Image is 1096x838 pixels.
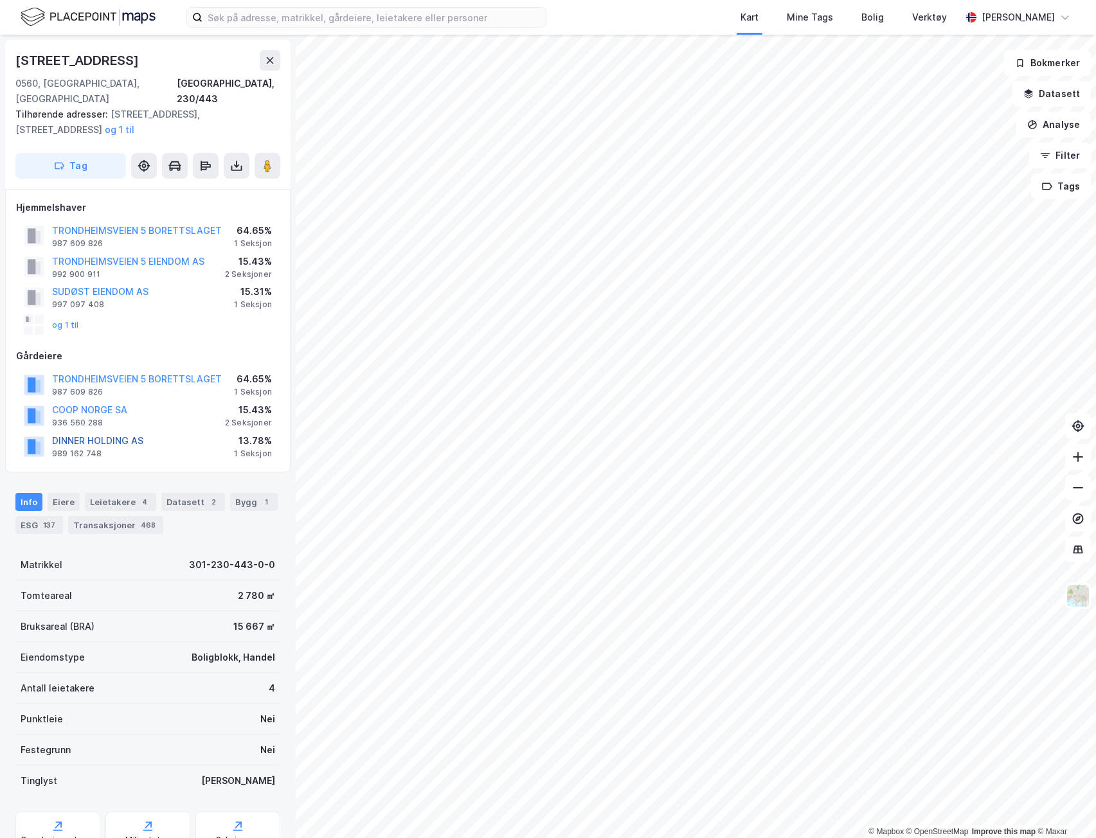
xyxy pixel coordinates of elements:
div: Kart [741,10,759,25]
div: 1 [260,495,273,508]
div: [STREET_ADDRESS] [15,50,141,71]
a: Mapbox [868,827,904,836]
div: Eiendomstype [21,650,85,665]
div: Boligblokk, Handel [192,650,275,665]
div: 2 Seksjoner [225,418,272,428]
div: Nei [260,742,275,758]
a: Improve this map [972,827,1036,836]
div: 15 667 ㎡ [233,619,275,634]
span: Tilhørende adresser: [15,109,111,120]
div: 4 [138,495,151,508]
div: Transaksjoner [68,516,163,534]
div: Bolig [861,10,884,25]
iframe: Chat Widget [1032,776,1096,838]
div: Antall leietakere [21,681,94,696]
div: 15.31% [234,284,272,299]
div: 1 Seksjon [234,238,272,249]
div: 0560, [GEOGRAPHIC_DATA], [GEOGRAPHIC_DATA] [15,76,177,107]
div: Info [15,493,42,511]
div: 936 560 288 [52,418,103,428]
div: 15.43% [225,402,272,418]
div: 989 162 748 [52,449,102,459]
div: 13.78% [234,433,272,449]
div: 992 900 911 [52,269,100,280]
div: Bygg [230,493,278,511]
div: 987 609 826 [52,238,103,249]
div: [PERSON_NAME] [982,10,1055,25]
div: Verktøy [912,10,947,25]
div: Punktleie [21,711,63,727]
div: Tomteareal [21,588,72,603]
button: Bokmerker [1004,50,1091,76]
button: Filter [1029,143,1091,168]
button: Datasett [1012,81,1091,107]
div: 987 609 826 [52,387,103,397]
div: 2 Seksjoner [225,269,272,280]
img: logo.f888ab2527a4732fd821a326f86c7f29.svg [21,6,156,28]
div: Bruksareal (BRA) [21,619,94,634]
button: Analyse [1016,112,1091,138]
div: 2 [207,495,220,508]
div: 4 [269,681,275,696]
button: Tags [1031,174,1091,199]
div: Tinglyst [21,773,57,789]
div: [STREET_ADDRESS], [STREET_ADDRESS] [15,107,270,138]
img: Z [1066,584,1090,608]
div: 1 Seksjon [234,299,272,310]
div: Mine Tags [787,10,833,25]
a: OpenStreetMap [906,827,969,836]
div: 1 Seksjon [234,449,272,459]
div: 64.65% [234,371,272,387]
div: Matrikkel [21,557,62,573]
div: ESG [15,516,63,534]
div: [PERSON_NAME] [201,773,275,789]
div: [GEOGRAPHIC_DATA], 230/443 [177,76,280,107]
div: Eiere [48,493,80,511]
div: Datasett [161,493,225,511]
div: 64.65% [234,223,272,238]
div: Gårdeiere [16,348,280,364]
div: 1 Seksjon [234,387,272,397]
div: Festegrunn [21,742,71,758]
div: Hjemmelshaver [16,200,280,215]
input: Søk på adresse, matrikkel, gårdeiere, leietakere eller personer [202,8,546,27]
div: 2 780 ㎡ [238,588,275,603]
div: Nei [260,711,275,727]
button: Tag [15,153,126,179]
div: 301-230-443-0-0 [189,557,275,573]
div: 468 [138,519,158,531]
div: 137 [40,519,58,531]
div: Leietakere [85,493,156,511]
div: Kontrollprogram for chat [1032,776,1096,838]
div: 15.43% [225,254,272,269]
div: 997 097 408 [52,299,104,310]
